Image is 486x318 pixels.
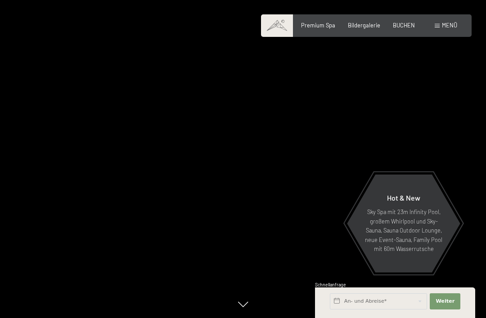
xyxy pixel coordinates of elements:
span: Menü [442,22,457,29]
span: Weiter [436,298,454,305]
button: Weiter [430,293,460,309]
span: Schnellanfrage [315,282,346,287]
span: Hot & New [387,193,420,202]
a: Hot & New Sky Spa mit 23m Infinity Pool, großem Whirlpool und Sky-Sauna, Sauna Outdoor Lounge, ne... [346,174,461,273]
a: Bildergalerie [348,22,380,29]
a: Premium Spa [301,22,335,29]
p: Sky Spa mit 23m Infinity Pool, großem Whirlpool und Sky-Sauna, Sauna Outdoor Lounge, neue Event-S... [364,207,443,253]
a: BUCHEN [393,22,415,29]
